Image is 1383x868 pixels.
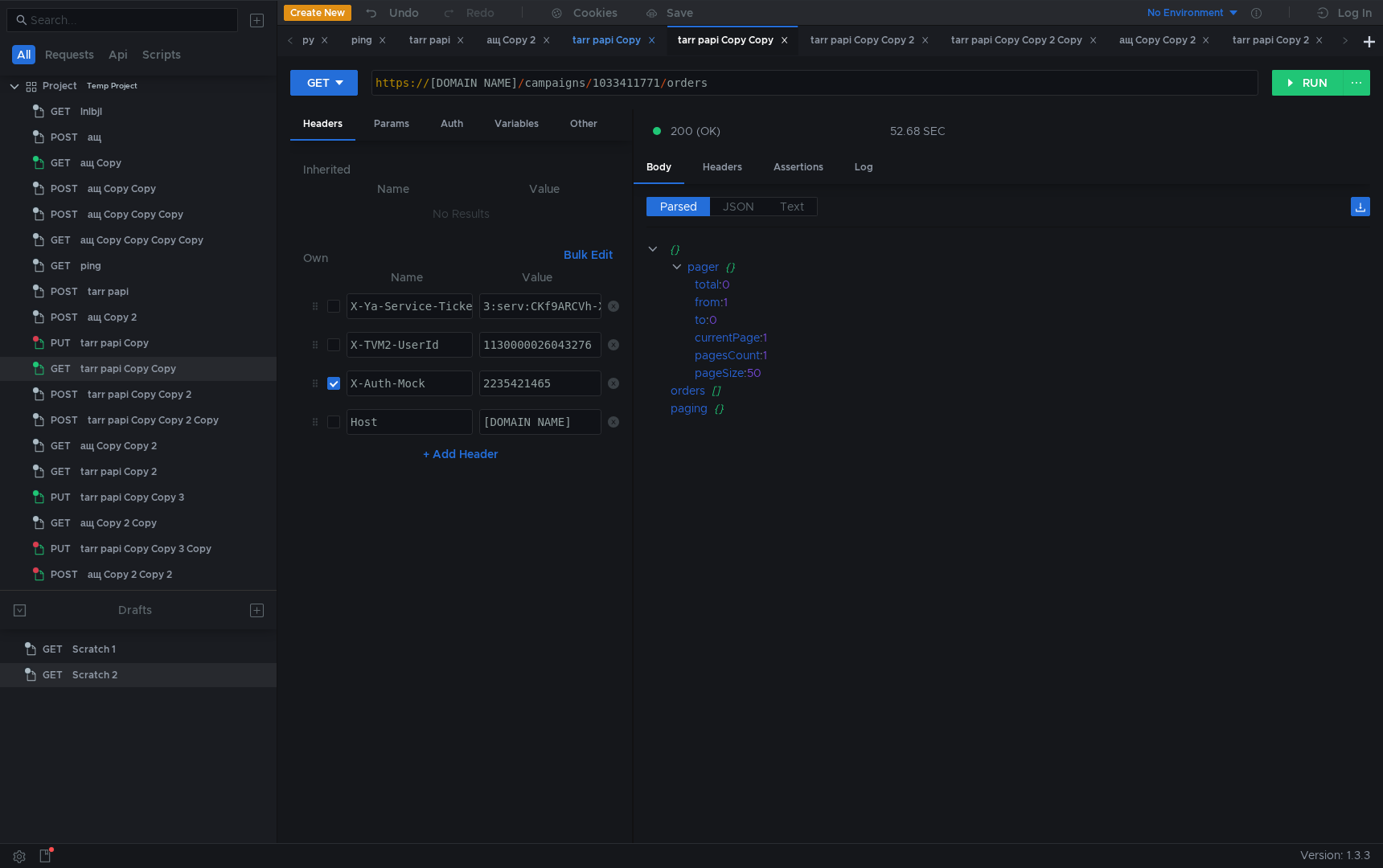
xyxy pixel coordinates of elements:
[747,364,1348,382] div: 50
[678,32,788,49] div: tarr papi Copy Copy
[80,228,203,252] div: ащ Copy Copy Copy Copy
[1338,3,1372,23] div: Log In
[303,248,557,268] h6: Own
[389,3,419,23] div: Undo
[714,399,1348,417] div: {}
[43,637,63,661] span: GET
[51,125,78,149] span: POST
[695,346,760,364] div: pagesCount
[671,399,708,417] div: paging
[482,109,552,139] div: Variables
[428,109,476,139] div: Auth
[88,563,172,587] div: ащ Copy 2 Copy 2
[51,203,78,227] span: POST
[695,329,1370,346] div: :
[88,305,137,330] div: ащ Copy 2
[573,3,618,23] div: Cookies
[284,5,351,21] button: Create New
[470,179,619,199] th: Value
[351,32,387,49] div: ping
[80,434,157,458] div: ащ Copy Copy 2
[572,32,655,49] div: tarr papi Copy
[695,329,760,346] div: currentPage
[290,109,355,141] div: Headers
[12,45,35,64] button: All
[87,74,137,98] div: Temp Project
[80,357,176,381] div: tarr papi Copy Copy
[409,32,465,49] div: tarr papi
[634,153,684,184] div: Body
[690,153,755,182] div: Headers
[51,151,71,175] span: GET
[725,258,1348,276] div: {}
[88,383,191,407] div: tarr papi Copy Copy 2
[104,45,133,64] button: Api
[842,153,886,182] div: Log
[51,563,78,587] span: POST
[72,637,116,661] div: Scratch 1
[667,7,693,18] div: Save
[51,254,71,278] span: GET
[80,511,157,535] div: ащ Copy 2 Copy
[51,305,78,330] span: POST
[80,460,157,484] div: tarr papi Copy 2
[51,228,71,252] span: GET
[191,32,329,49] div: ащ Copy Copy Copy Copy
[763,329,1349,346] div: 1
[723,199,754,214] span: JSON
[430,1,506,25] button: Redo
[695,364,1370,382] div: :
[118,600,152,620] div: Drafts
[88,280,129,304] div: tarr papi
[80,100,102,124] div: lnlbjl
[1147,6,1224,21] div: No Environment
[80,331,149,355] div: tarr papi Copy
[695,276,719,293] div: total
[303,160,619,179] h6: Inherited
[1300,844,1370,867] span: Version: 1.3.3
[763,346,1349,364] div: 1
[557,245,619,264] button: Bulk Edit
[51,100,71,124] span: GET
[51,485,71,510] span: PUT
[951,32,1097,49] div: tarr papi Copy Copy 2 Copy
[557,109,610,139] div: Other
[351,1,430,25] button: Undo
[890,124,946,138] div: 52.68 SEC
[51,280,78,304] span: POST
[1233,32,1323,49] div: tarr papi Copy 2
[695,293,720,311] div: from
[88,203,183,227] div: ащ Copy Copy Copy
[695,311,706,329] div: to
[51,331,71,355] span: PUT
[88,125,101,149] div: ащ
[51,177,78,201] span: POST
[473,268,601,287] th: Value
[695,276,1370,293] div: :
[780,199,804,214] span: Text
[361,109,422,139] div: Params
[671,382,705,399] div: orders
[51,511,71,535] span: GET
[724,293,1348,311] div: 1
[88,408,219,432] div: tarr papi Copy Copy 2 Copy
[307,74,330,92] div: GET
[40,45,99,64] button: Requests
[51,357,71,381] span: GET
[51,537,71,561] span: PUT
[137,45,186,64] button: Scripts
[722,276,1348,293] div: 0
[51,408,78,432] span: POST
[1119,32,1210,49] div: ащ Copy Copy 2
[660,199,697,214] span: Parsed
[316,179,470,199] th: Name
[709,311,1348,329] div: 0
[466,3,495,23] div: Redo
[670,240,1348,258] div: {}
[31,11,228,29] input: Search...
[80,151,121,175] div: ащ Copy
[72,663,117,687] div: Scratch 2
[80,254,101,278] div: ping
[51,460,71,484] span: GET
[43,663,63,687] span: GET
